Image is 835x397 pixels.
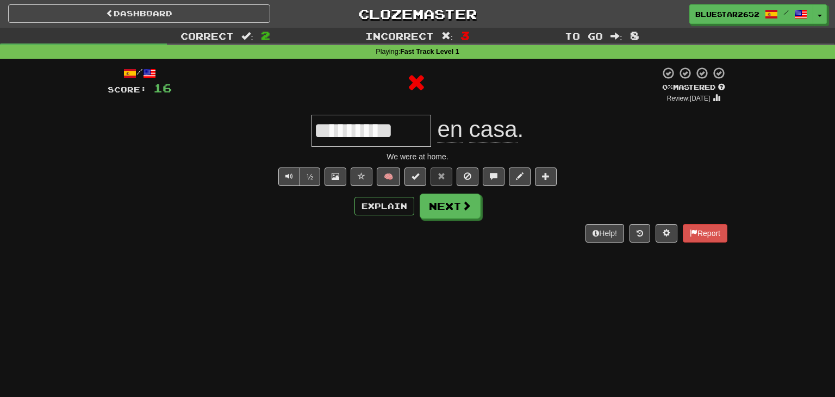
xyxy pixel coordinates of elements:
button: Round history (alt+y) [630,224,650,243]
a: Clozemaster [286,4,549,23]
button: Ignore sentence (alt+i) [457,168,478,186]
span: 2 [261,29,270,42]
span: en [437,116,463,142]
span: 3 [460,29,470,42]
span: Correct [180,30,234,41]
span: Score: [108,85,147,94]
button: Favorite sentence (alt+f) [351,168,372,186]
span: . [431,116,524,142]
a: BlueStar2652 / [689,4,813,24]
button: Play sentence audio (ctl+space) [278,168,300,186]
a: Dashboard [8,4,270,23]
button: Help! [585,224,624,243]
button: Reset to 0% Mastered (alt+r) [431,168,452,186]
span: casa [469,116,518,142]
button: Show image (alt+x) [325,168,346,186]
span: 0 % [662,83,673,91]
button: 🧠 [377,168,400,186]
button: Report [683,224,727,243]
button: Set this sentence to 100% Mastered (alt+m) [404,168,426,186]
div: Mastered [660,83,727,92]
div: Text-to-speech controls [276,168,320,186]
div: We were at home. [108,151,727,162]
span: : [441,32,453,41]
button: Add to collection (alt+a) [535,168,557,186]
span: 8 [630,29,639,42]
button: Next [420,194,481,219]
div: / [108,66,172,80]
span: / [783,9,789,16]
button: Explain [354,197,414,215]
span: 16 [153,81,172,95]
small: Review: [DATE] [667,95,711,102]
span: To go [565,30,603,41]
span: BlueStar2652 [695,9,759,19]
button: Discuss sentence (alt+u) [483,168,504,186]
span: : [610,32,622,41]
strong: Fast Track Level 1 [400,48,459,55]
button: Edit sentence (alt+d) [509,168,531,186]
button: ½ [300,168,320,186]
span: Incorrect [365,30,434,41]
span: : [241,32,253,41]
